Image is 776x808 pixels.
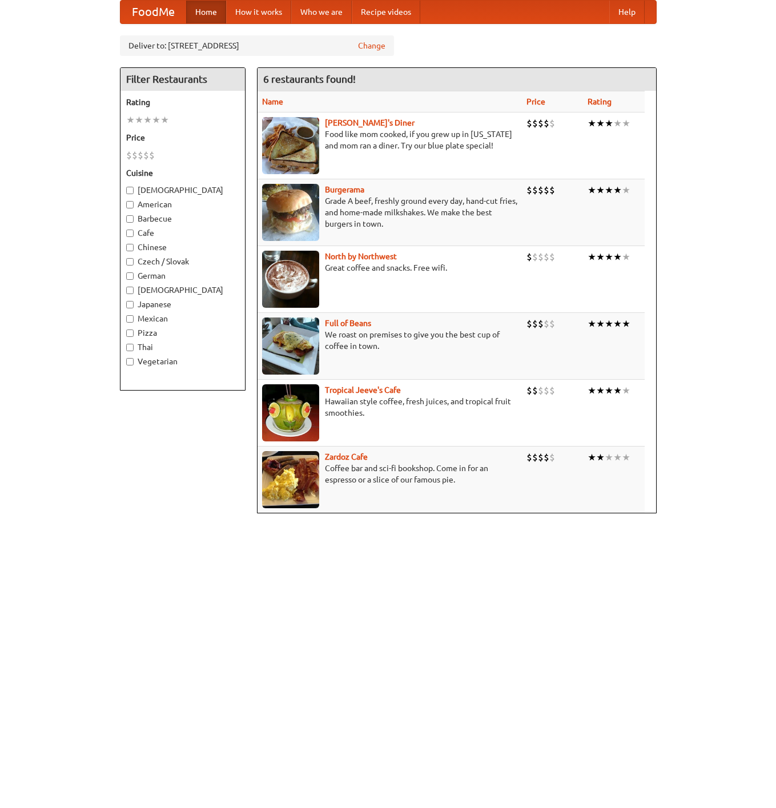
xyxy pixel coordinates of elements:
[149,149,155,162] li: $
[538,184,544,196] li: $
[126,199,239,210] label: American
[549,251,555,263] li: $
[596,451,605,464] li: ★
[126,258,134,266] input: Czech / Slovak
[126,242,239,253] label: Chinese
[126,356,239,367] label: Vegetarian
[262,195,517,230] p: Grade A beef, freshly ground every day, hand-cut fries, and home-made milkshakes. We make the bes...
[262,184,319,241] img: burgerama.jpg
[549,317,555,330] li: $
[126,97,239,108] h5: Rating
[613,117,622,130] li: ★
[126,167,239,179] h5: Cuisine
[526,251,532,263] li: $
[605,384,613,397] li: ★
[262,97,283,106] a: Name
[622,251,630,263] li: ★
[262,396,517,419] p: Hawaiian style coffee, fresh juices, and tropical fruit smoothies.
[126,313,239,324] label: Mexican
[126,201,134,208] input: American
[126,149,132,162] li: $
[126,227,239,239] label: Cafe
[325,385,401,395] a: Tropical Jeeve's Cafe
[544,251,549,263] li: $
[613,317,622,330] li: ★
[622,117,630,130] li: ★
[126,358,134,365] input: Vegetarian
[126,327,239,339] label: Pizza
[532,384,538,397] li: $
[325,319,371,328] a: Full of Beans
[262,463,517,485] p: Coffee bar and sci-fi bookshop. Come in for an espresso or a slice of our famous pie.
[622,184,630,196] li: ★
[126,132,239,143] h5: Price
[325,118,415,127] a: [PERSON_NAME]'s Diner
[613,384,622,397] li: ★
[126,213,239,224] label: Barbecue
[126,187,134,194] input: [DEMOGRAPHIC_DATA]
[262,251,319,308] img: north.jpg
[126,114,135,126] li: ★
[622,451,630,464] li: ★
[596,317,605,330] li: ★
[126,344,134,351] input: Thai
[325,252,397,261] a: North by Northwest
[325,185,364,194] b: Burgerama
[538,251,544,263] li: $
[526,117,532,130] li: $
[526,384,532,397] li: $
[588,251,596,263] li: ★
[596,117,605,130] li: ★
[596,384,605,397] li: ★
[588,184,596,196] li: ★
[262,117,319,174] img: sallys.jpg
[526,317,532,330] li: $
[622,384,630,397] li: ★
[143,114,152,126] li: ★
[544,117,549,130] li: $
[262,128,517,151] p: Food like mom cooked, if you grew up in [US_STATE] and mom ran a diner. Try our blue plate special!
[325,452,368,461] a: Zardoz Cafe
[126,244,134,251] input: Chinese
[126,256,239,267] label: Czech / Slovak
[538,317,544,330] li: $
[526,97,545,106] a: Price
[262,262,517,274] p: Great coffee and snacks. Free wifi.
[549,117,555,130] li: $
[588,117,596,130] li: ★
[605,184,613,196] li: ★
[613,251,622,263] li: ★
[588,451,596,464] li: ★
[120,1,186,23] a: FoodMe
[588,97,612,106] a: Rating
[544,317,549,330] li: $
[120,68,245,91] h4: Filter Restaurants
[226,1,291,23] a: How it works
[544,184,549,196] li: $
[126,299,239,310] label: Japanese
[526,184,532,196] li: $
[132,149,138,162] li: $
[126,341,239,353] label: Thai
[135,114,143,126] li: ★
[544,451,549,464] li: $
[358,40,385,51] a: Change
[596,184,605,196] li: ★
[262,317,319,375] img: beans.jpg
[126,272,134,280] input: German
[526,451,532,464] li: $
[532,317,538,330] li: $
[613,451,622,464] li: ★
[549,384,555,397] li: $
[126,215,134,223] input: Barbecue
[126,301,134,308] input: Japanese
[160,114,169,126] li: ★
[143,149,149,162] li: $
[538,117,544,130] li: $
[622,317,630,330] li: ★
